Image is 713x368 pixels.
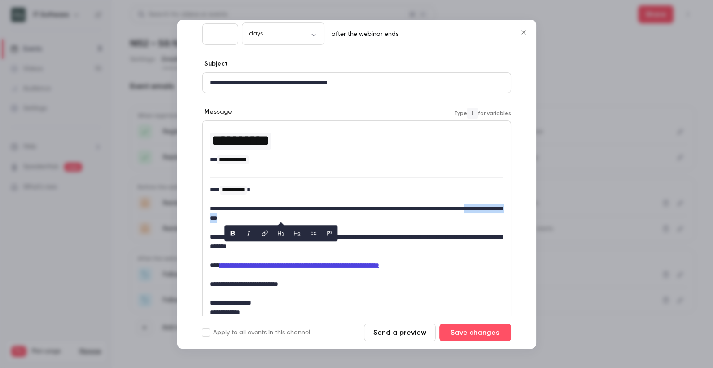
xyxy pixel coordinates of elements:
[242,29,324,38] div: days
[364,324,436,341] button: Send a preview
[202,107,232,116] label: Message
[241,226,256,241] button: italic
[203,73,511,93] div: editor
[203,121,511,323] div: editor
[202,59,228,68] label: Subject
[467,108,478,119] code: {
[202,328,310,337] label: Apply to all events in this channel
[515,23,533,41] button: Close
[454,108,511,119] span: Type for variables
[328,30,398,39] p: after the webinar ends
[225,226,240,241] button: bold
[439,324,511,341] button: Save changes
[258,226,272,241] button: link
[322,226,337,241] button: blockquote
